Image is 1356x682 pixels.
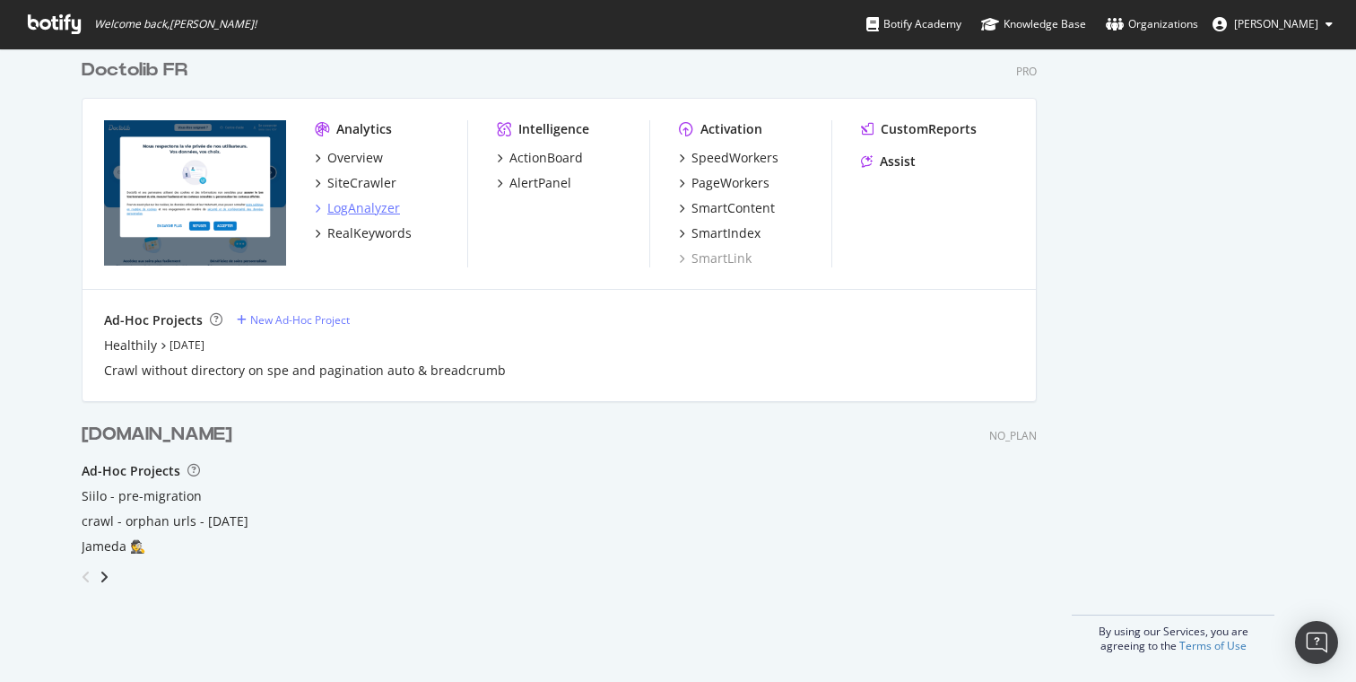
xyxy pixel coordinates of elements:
[327,149,383,167] div: Overview
[679,174,769,192] a: PageWorkers
[691,174,769,192] div: PageWorkers
[315,174,396,192] a: SiteCrawler
[866,15,961,33] div: Botify Academy
[700,120,762,138] div: Activation
[989,428,1037,443] div: NO_PLAN
[1072,615,1274,653] div: By using our Services, you are agreeing to the
[679,149,778,167] a: SpeedWorkers
[509,149,583,167] div: ActionBoard
[82,538,145,555] a: Jameda 🕵️
[861,120,977,138] a: CustomReports
[104,337,157,354] a: Healthily
[104,120,286,266] img: doctolib.fr
[327,224,412,242] div: RealKeywords
[94,17,256,31] span: Welcome back, [PERSON_NAME] !
[82,422,232,448] div: [DOMAIN_NAME]
[880,153,916,170] div: Assist
[82,57,187,83] div: Doctolib FR
[1295,621,1338,664] div: Open Intercom Messenger
[518,120,589,138] div: Intelligence
[691,149,778,167] div: SpeedWorkers
[679,199,775,217] a: SmartContent
[497,149,583,167] a: ActionBoard
[336,120,392,138] div: Analytics
[1016,64,1037,79] div: Pro
[82,462,180,480] div: Ad-Hoc Projects
[98,568,110,586] div: angle-right
[315,149,383,167] a: Overview
[315,199,400,217] a: LogAnalyzer
[327,174,396,192] div: SiteCrawler
[104,311,203,329] div: Ad-Hoc Projects
[104,362,506,380] a: Crawl without directory on spe and pagination auto & breadcrumb
[1234,16,1318,31] span: Thibaud Collignon
[82,487,202,505] a: Siilo - pre-migration
[509,174,571,192] div: AlertPanel
[82,57,195,83] a: Doctolib FR
[497,174,571,192] a: AlertPanel
[1106,15,1198,33] div: Organizations
[691,224,761,242] div: SmartIndex
[74,563,98,591] div: angle-left
[691,199,775,217] div: SmartContent
[237,312,350,328] a: New Ad-Hoc Project
[679,249,752,267] a: SmartLink
[881,120,977,138] div: CustomReports
[250,312,350,328] div: New Ad-Hoc Project
[82,512,248,530] a: crawl - orphan urls - [DATE]
[169,337,204,353] a: [DATE]
[315,224,412,242] a: RealKeywords
[1198,10,1347,39] button: [PERSON_NAME]
[1179,638,1247,653] a: Terms of Use
[861,153,916,170] a: Assist
[679,224,761,242] a: SmartIndex
[981,15,1086,33] div: Knowledge Base
[327,199,400,217] div: LogAnalyzer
